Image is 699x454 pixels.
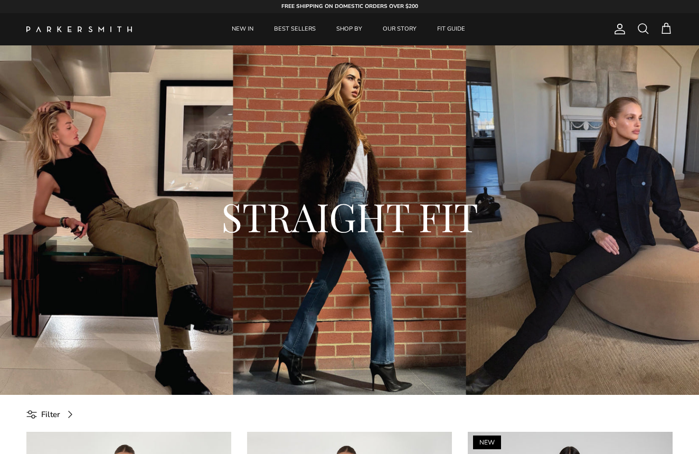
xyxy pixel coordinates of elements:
[26,403,80,427] a: Filter
[41,408,60,421] span: Filter
[327,13,372,45] a: SHOP BY
[281,3,418,10] strong: FREE SHIPPING ON DOMESTIC ORDERS OVER $200
[265,13,325,45] a: BEST SELLERS
[26,26,132,32] img: Parker Smith
[58,191,641,242] h2: STRAIGHT FIT
[373,13,426,45] a: OUR STORY
[609,23,626,35] a: Account
[157,13,540,45] div: Primary
[222,13,263,45] a: NEW IN
[428,13,475,45] a: FIT GUIDE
